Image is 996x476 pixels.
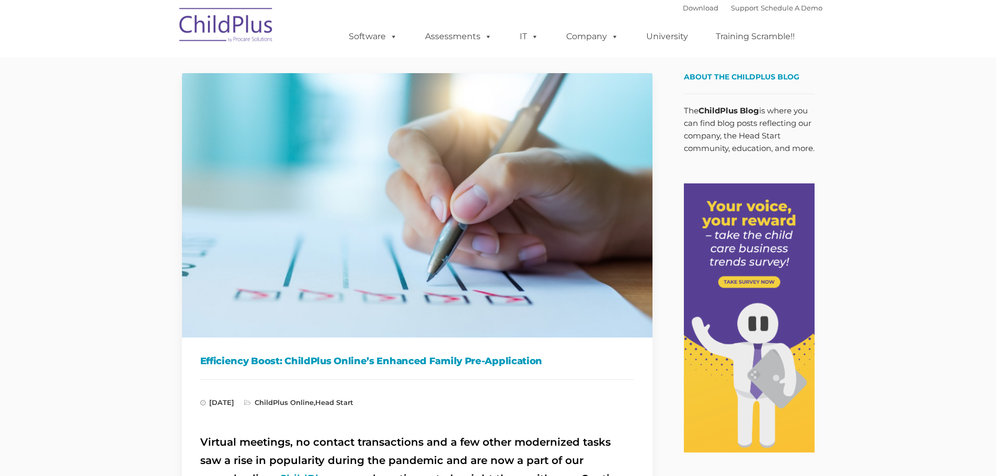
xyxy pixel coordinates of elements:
[683,4,822,12] font: |
[415,26,502,47] a: Assessments
[731,4,759,12] a: Support
[684,72,799,82] span: About the ChildPlus Blog
[174,1,279,53] img: ChildPlus by Procare Solutions
[315,398,353,407] a: Head Start
[705,26,805,47] a: Training Scramble!!
[556,26,629,47] a: Company
[684,105,815,155] p: The is where you can find blog posts reflecting our company, the Head Start community, education,...
[200,353,634,369] h1: Efficiency Boost: ChildPlus Online’s Enhanced Family Pre-Application
[683,4,718,12] a: Download
[699,106,759,115] strong: ChildPlus Blog
[338,26,408,47] a: Software
[761,4,822,12] a: Schedule A Demo
[182,73,652,338] img: Efficiency Boost: ChildPlus Online's Enhanced Family Pre-Application Process - Streamlining Appli...
[244,398,353,407] span: ,
[200,398,234,407] span: [DATE]
[255,398,314,407] a: ChildPlus Online
[509,26,549,47] a: IT
[636,26,699,47] a: University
